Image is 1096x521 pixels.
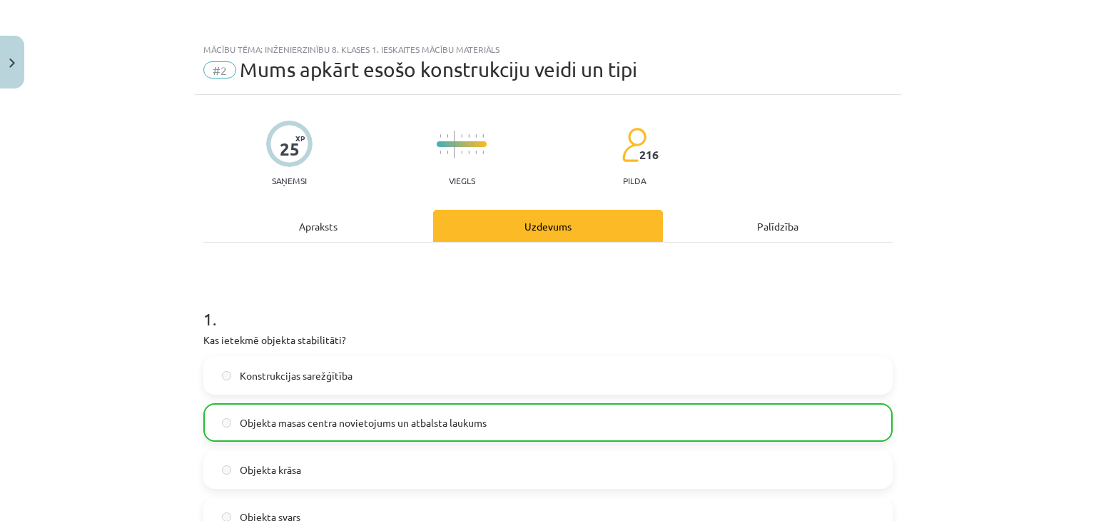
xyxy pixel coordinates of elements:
[461,134,462,138] img: icon-short-line-57e1e144782c952c97e751825c79c345078a6d821885a25fce030b3d8c18986b.svg
[295,134,305,142] span: XP
[447,151,448,154] img: icon-short-line-57e1e144782c952c97e751825c79c345078a6d821885a25fce030b3d8c18986b.svg
[440,134,441,138] img: icon-short-line-57e1e144782c952c97e751825c79c345078a6d821885a25fce030b3d8c18986b.svg
[203,284,893,328] h1: 1 .
[9,59,15,68] img: icon-close-lesson-0947bae3869378f0d4975bcd49f059093ad1ed9edebbc8119c70593378902aed.svg
[461,151,462,154] img: icon-short-line-57e1e144782c952c97e751825c79c345078a6d821885a25fce030b3d8c18986b.svg
[482,151,484,154] img: icon-short-line-57e1e144782c952c97e751825c79c345078a6d821885a25fce030b3d8c18986b.svg
[222,418,231,428] input: Objekta masas centra novietojums un atbalsta laukums
[475,134,477,138] img: icon-short-line-57e1e144782c952c97e751825c79c345078a6d821885a25fce030b3d8c18986b.svg
[482,134,484,138] img: icon-short-line-57e1e144782c952c97e751825c79c345078a6d821885a25fce030b3d8c18986b.svg
[240,462,301,477] span: Objekta krāsa
[240,368,352,383] span: Konstrukcijas sarežģītība
[266,176,313,186] p: Saņemsi
[621,127,646,163] img: students-c634bb4e5e11cddfef0936a35e636f08e4e9abd3cc4e673bd6f9a4125e45ecb1.svg
[222,465,231,475] input: Objekta krāsa
[468,151,470,154] img: icon-short-line-57e1e144782c952c97e751825c79c345078a6d821885a25fce030b3d8c18986b.svg
[203,44,893,54] div: Mācību tēma: Inženierzinību 8. klases 1. ieskaites mācību materiāls
[468,134,470,138] img: icon-short-line-57e1e144782c952c97e751825c79c345078a6d821885a25fce030b3d8c18986b.svg
[449,176,475,186] p: Viegls
[240,58,637,81] span: Mums apkārt esošo konstrukciju veidi un tipi
[475,151,477,154] img: icon-short-line-57e1e144782c952c97e751825c79c345078a6d821885a25fce030b3d8c18986b.svg
[454,131,455,158] img: icon-long-line-d9ea69661e0d244f92f715978eff75569469978d946b2353a9bb055b3ed8787d.svg
[203,210,433,242] div: Apraksts
[639,148,659,161] span: 216
[623,176,646,186] p: pilda
[240,415,487,430] span: Objekta masas centra novietojums un atbalsta laukums
[280,139,300,159] div: 25
[203,333,893,348] p: Kas ietekmē objekta stabilitāti?
[447,134,448,138] img: icon-short-line-57e1e144782c952c97e751825c79c345078a6d821885a25fce030b3d8c18986b.svg
[663,210,893,242] div: Palīdzība
[222,371,231,380] input: Konstrukcijas sarežģītība
[203,61,236,79] span: #2
[440,151,441,154] img: icon-short-line-57e1e144782c952c97e751825c79c345078a6d821885a25fce030b3d8c18986b.svg
[433,210,663,242] div: Uzdevums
